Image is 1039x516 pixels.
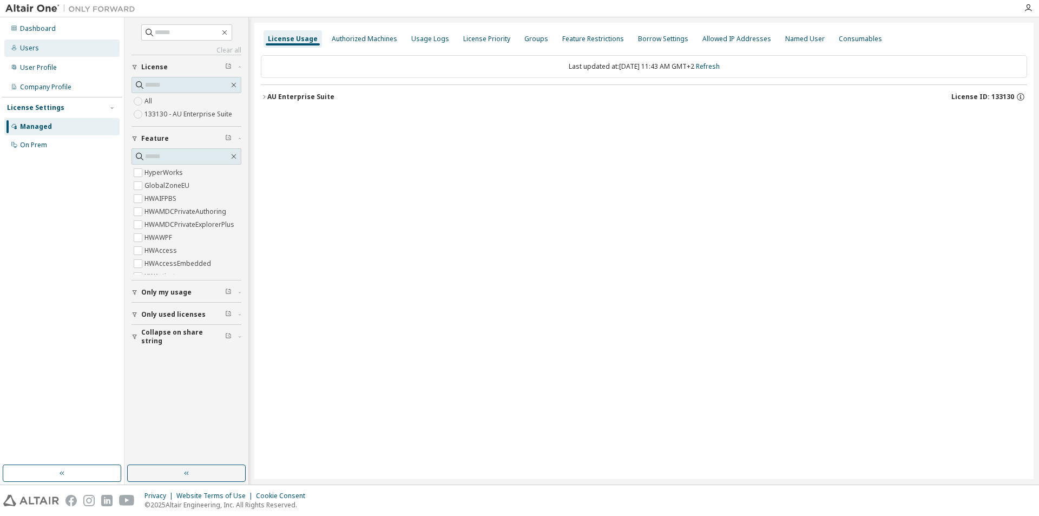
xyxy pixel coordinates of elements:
[131,127,241,151] button: Feature
[696,62,720,71] a: Refresh
[144,218,236,231] label: HWAMDCPrivateExplorerPlus
[20,122,52,131] div: Managed
[785,35,825,43] div: Named User
[702,35,771,43] div: Allowed IP Addresses
[144,179,192,192] label: GlobalZoneEU
[144,492,176,500] div: Privacy
[20,63,57,72] div: User Profile
[20,141,47,149] div: On Prem
[20,24,56,33] div: Dashboard
[144,257,213,270] label: HWAccessEmbedded
[225,332,232,341] span: Clear filter
[144,108,234,121] label: 133130 - AU Enterprise Suite
[144,205,228,218] label: HWAMDCPrivateAuthoring
[141,310,206,319] span: Only used licenses
[119,495,135,506] img: youtube.svg
[256,492,312,500] div: Cookie Consent
[638,35,688,43] div: Borrow Settings
[267,93,334,101] div: AU Enterprise Suite
[131,46,241,55] a: Clear all
[3,495,59,506] img: altair_logo.svg
[261,55,1027,78] div: Last updated at: [DATE] 11:43 AM GMT+2
[141,63,168,71] span: License
[839,35,882,43] div: Consumables
[83,495,95,506] img: instagram.svg
[141,134,169,143] span: Feature
[261,85,1027,109] button: AU Enterprise SuiteLicense ID: 133130
[20,83,71,92] div: Company Profile
[131,55,241,79] button: License
[131,303,241,326] button: Only used licenses
[7,103,64,112] div: License Settings
[20,44,39,53] div: Users
[144,95,154,108] label: All
[332,35,397,43] div: Authorized Machines
[225,288,232,297] span: Clear filter
[463,35,510,43] div: License Priority
[524,35,548,43] div: Groups
[5,3,141,14] img: Altair One
[144,244,179,257] label: HWAccess
[144,192,179,205] label: HWAIFPBS
[144,231,174,244] label: HWAWPF
[141,328,225,345] span: Collapse on share string
[131,280,241,304] button: Only my usage
[141,288,192,297] span: Only my usage
[225,63,232,71] span: Clear filter
[101,495,113,506] img: linkedin.svg
[144,500,312,510] p: © 2025 Altair Engineering, Inc. All Rights Reserved.
[951,93,1014,101] span: License ID: 133130
[268,35,318,43] div: License Usage
[131,325,241,349] button: Collapse on share string
[144,270,181,283] label: HWActivate
[225,310,232,319] span: Clear filter
[562,35,624,43] div: Feature Restrictions
[144,166,185,179] label: HyperWorks
[65,495,77,506] img: facebook.svg
[225,134,232,143] span: Clear filter
[176,492,256,500] div: Website Terms of Use
[411,35,449,43] div: Usage Logs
